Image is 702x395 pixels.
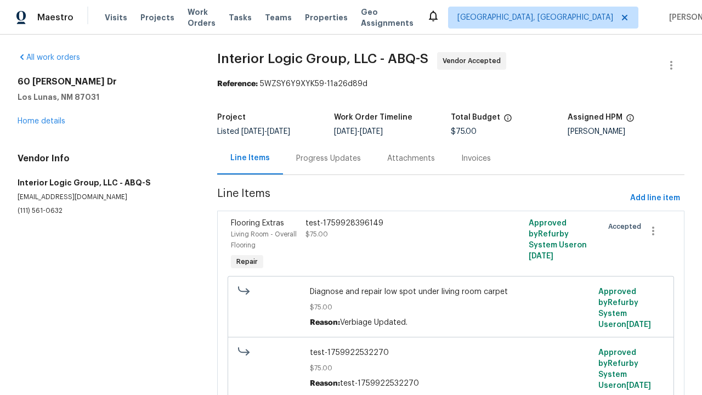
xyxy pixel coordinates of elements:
span: [DATE] [334,128,357,136]
h5: Project [217,114,246,121]
div: Line Items [230,153,270,163]
span: Projects [140,12,174,23]
span: Add line item [630,191,680,205]
span: Line Items [217,188,626,208]
span: test-1759922532270 [310,347,591,358]
span: Reason: [310,319,340,326]
a: Home details [18,117,65,125]
span: The total cost of line items that have been proposed by Opendoor. This sum includes line items th... [503,114,512,128]
span: Accepted [608,221,646,232]
div: Invoices [461,153,491,164]
span: test-1759922532270 [340,380,419,387]
span: [DATE] [241,128,264,136]
span: Diagnose and repair low spot under living room carpet [310,286,591,297]
span: Verbiage Updated. [340,319,407,326]
span: Properties [305,12,348,23]
span: [DATE] [267,128,290,136]
a: All work orders [18,54,80,61]
span: Tasks [229,14,252,21]
span: Approved by Refurby System User on [598,288,651,329]
span: [DATE] [360,128,383,136]
span: [DATE] [626,382,651,390]
h5: Assigned HPM [568,114,622,121]
div: Attachments [387,153,435,164]
div: [PERSON_NAME] [568,128,684,136]
span: Maestro [37,12,73,23]
span: Visits [105,12,127,23]
div: test-1759928396149 [305,218,485,229]
span: Teams [265,12,292,23]
span: Listed [217,128,290,136]
span: Flooring Extras [231,219,284,227]
span: Living Room - Overall Flooring [231,231,297,249]
span: [GEOGRAPHIC_DATA], [GEOGRAPHIC_DATA] [457,12,613,23]
p: (111) 561-0632 [18,206,191,216]
h5: Los Lunas, NM 87031 [18,92,191,103]
span: Reason: [310,380,340,387]
h5: Interior Logic Group, LLC - ABQ-S [18,177,191,188]
span: $75.00 [310,363,591,374]
span: $75.00 [451,128,477,136]
span: Approved by Refurby System User on [598,349,651,390]
div: Progress Updates [296,153,361,164]
span: Interior Logic Group, LLC - ABQ-S [217,52,428,65]
span: Vendor Accepted [443,55,505,66]
span: - [334,128,383,136]
span: - [241,128,290,136]
h4: Vendor Info [18,153,191,164]
span: Approved by Refurby System User on [529,219,587,260]
span: [DATE] [626,321,651,329]
span: $75.00 [305,231,328,238]
span: [DATE] [529,252,553,260]
h2: 60 [PERSON_NAME] Dr [18,76,191,87]
span: The hpm assigned to this work order. [626,114,635,128]
span: Work Orders [188,7,216,29]
div: 5WZSY6Y9XYK59-11a26d89d [217,78,684,89]
b: Reference: [217,80,258,88]
button: Add line item [626,188,684,208]
span: $75.00 [310,302,591,313]
p: [EMAIL_ADDRESS][DOMAIN_NAME] [18,193,191,202]
span: Geo Assignments [361,7,414,29]
span: Repair [232,256,262,267]
h5: Work Order Timeline [334,114,412,121]
h5: Total Budget [451,114,500,121]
